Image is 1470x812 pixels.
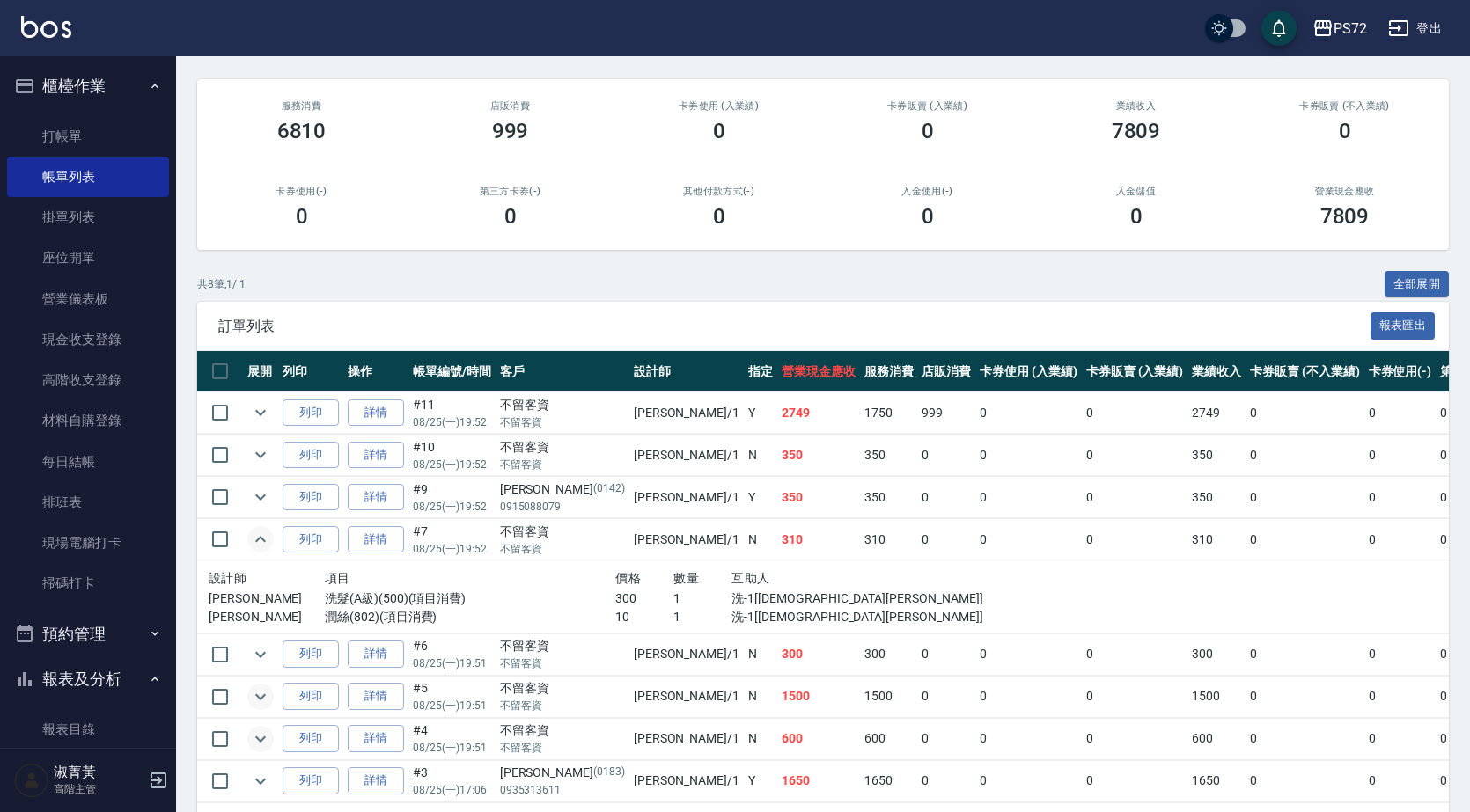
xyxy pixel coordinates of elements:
td: 300 [860,633,918,675]
p: (0142) [593,480,625,499]
td: 1500 [777,676,860,717]
th: 卡券販賣 (不入業績) [1246,351,1363,392]
td: #10 [408,435,496,476]
td: 0 [917,760,975,801]
a: 座位開單 [7,238,169,278]
td: 0 [917,633,975,675]
button: expand row [247,399,274,426]
td: 0 [975,676,1082,717]
th: 店販消費 [917,351,975,392]
button: save [1261,11,1297,46]
div: [PERSON_NAME] [500,480,625,499]
h2: 入金儲值 [1053,186,1219,197]
button: expand row [247,526,274,552]
a: 詳情 [348,484,404,511]
p: 1 [673,589,731,608]
a: 現場電腦打卡 [7,523,169,563]
th: 卡券使用 (入業績) [975,351,1082,392]
td: 350 [1187,435,1246,476]
p: 不留客資 [500,740,625,756]
span: 項目 [325,571,350,585]
td: 0 [1364,760,1437,801]
h3: 0 [713,204,725,229]
a: 詳情 [348,767,404,794]
p: 潤絲(802)(項目消費) [325,608,615,626]
th: 營業現金應收 [777,351,860,392]
span: 數量 [673,571,699,585]
button: 登出 [1381,12,1449,45]
td: 999 [917,392,975,434]
td: N [744,519,777,560]
td: 0 [975,477,1082,518]
td: [PERSON_NAME] /1 [629,760,744,801]
td: 0 [1246,633,1363,675]
h2: 卡券使用(-) [218,186,385,197]
a: 每日結帳 [7,442,169,482]
td: 0 [975,435,1082,476]
td: Y [744,760,777,801]
h3: 服務消費 [218,100,385,112]
h5: 淑菁黃 [54,764,143,781]
p: 洗髮(A級)(500)(項目消費) [325,589,615,608]
td: 0 [1082,760,1188,801]
h2: 第三方卡券(-) [427,186,593,197]
button: 預約管理 [7,611,169,657]
h2: 營業現金應收 [1261,186,1428,197]
th: 列印 [278,351,343,392]
p: (0183) [593,764,625,782]
p: 0915088079 [500,499,625,515]
button: expand row [247,484,274,510]
td: 2749 [777,392,860,434]
td: [PERSON_NAME] /1 [629,519,744,560]
td: #11 [408,392,496,434]
p: 08/25 (一) 19:51 [413,698,491,713]
td: N [744,633,777,675]
td: 0 [1364,477,1437,518]
td: 0 [1246,718,1363,759]
td: #4 [408,718,496,759]
td: #3 [408,760,496,801]
td: 350 [860,477,918,518]
span: 訂單列表 [218,318,1371,335]
p: 不留客資 [500,541,625,557]
div: PS72 [1334,18,1367,40]
h3: 0 [1130,204,1143,229]
td: N [744,435,777,476]
th: 服務消費 [860,351,918,392]
div: 不留客資 [500,396,625,414]
td: 0 [1364,718,1437,759]
td: 0 [917,435,975,476]
td: 0 [1364,633,1437,675]
p: 0935313611 [500,782,625,798]
td: #7 [408,519,496,560]
td: 350 [777,477,860,518]
h2: 卡券販賣 (不入業績) [1261,100,1428,112]
td: 310 [860,519,918,560]
td: 0 [1246,519,1363,560]
th: 帳單編號/時間 [408,351,496,392]
td: 0 [1082,477,1188,518]
td: 300 [1187,633,1246,675]
td: 0 [1082,676,1188,717]
th: 業績收入 [1187,351,1246,392]
p: 高階主管 [54,781,143,797]
td: 1500 [1187,676,1246,717]
h3: 0 [504,204,517,229]
td: [PERSON_NAME] /1 [629,718,744,759]
p: 08/25 (一) 19:51 [413,655,491,671]
td: #5 [408,676,496,717]
td: 350 [860,435,918,476]
td: 0 [917,718,975,759]
td: 0 [1082,633,1188,675]
button: 全部展開 [1385,271,1450,298]
span: 設計師 [209,571,246,585]
a: 材料自購登錄 [7,400,169,441]
h3: 999 [492,119,529,143]
p: 不留客資 [500,457,625,472]
p: 不留客資 [500,414,625,430]
td: [PERSON_NAME] /1 [629,633,744,675]
div: [PERSON_NAME] [500,764,625,782]
p: 08/25 (一) 19:52 [413,457,491,472]
th: 操作 [343,351,408,392]
h3: 6810 [277,119,327,143]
